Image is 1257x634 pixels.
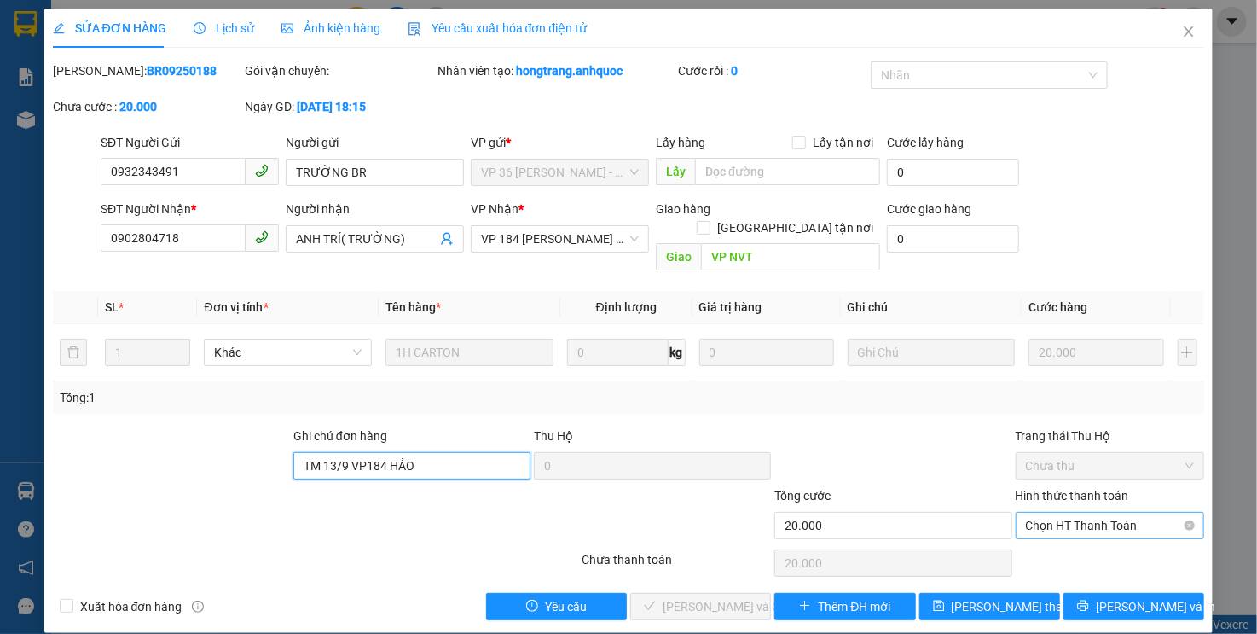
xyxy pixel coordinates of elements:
b: BR09250188 [147,64,217,78]
span: VP 184 Nguyễn Văn Trỗi - HCM [481,226,639,252]
span: SL [105,300,119,314]
span: exclamation-circle [526,600,538,614]
input: Dọc đường [695,158,880,185]
b: [DATE] 18:15 [297,100,366,113]
input: Ghi chú đơn hàng [293,452,530,480]
span: Đơn vị tính [204,300,268,314]
span: printer [1077,600,1089,614]
span: Định lượng [596,300,657,314]
b: 20.000 [119,100,157,113]
span: Ảnh kiện hàng [281,21,380,35]
th: Ghi chú [841,291,1022,324]
label: Hình thức thanh toán [1016,489,1129,503]
span: [GEOGRAPHIC_DATA] tận nơi [710,218,880,237]
div: SĐT Người Gửi [101,133,279,152]
img: icon [408,22,421,36]
b: hongtrang.anhquoc [516,64,623,78]
span: Lấy tận nơi [806,133,880,152]
div: Ngày GD: [245,97,434,116]
span: Chọn HT Thanh Toán [1026,513,1195,538]
span: [PERSON_NAME] và In [1096,597,1215,616]
input: Ghi Chú [848,339,1016,366]
span: Chưa thu [1026,453,1195,479]
input: Cước lấy hàng [887,159,1019,186]
label: Cước lấy hàng [887,136,964,149]
span: Tổng cước [774,489,831,503]
div: [PERSON_NAME]: [53,61,242,80]
div: VP gửi [471,133,649,152]
span: kg [669,339,686,366]
span: edit [53,22,65,34]
div: Nhân viên tạo: [437,61,675,80]
span: Yêu cầu [545,597,587,616]
span: user-add [440,232,454,246]
button: exclamation-circleYêu cầu [486,593,627,620]
input: 0 [1028,339,1163,366]
input: 0 [699,339,834,366]
span: Tên hàng [385,300,441,314]
button: Close [1165,9,1213,56]
div: Trạng thái Thu Hộ [1016,427,1205,445]
span: phone [255,230,269,244]
span: VP Nhận [471,202,518,216]
div: Chưa thanh toán [581,550,773,580]
span: close-circle [1185,521,1195,531]
span: phone [255,164,269,177]
span: Thêm ĐH mới [818,597,890,616]
button: delete [60,339,87,366]
div: SĐT Người Nhận [101,200,279,218]
div: Tổng: 1 [60,388,487,407]
span: Thu Hộ [534,429,573,443]
input: Dọc đường [701,243,880,270]
span: clock-circle [194,22,206,34]
button: save[PERSON_NAME] thay đổi [919,593,1060,620]
span: plus [799,600,811,614]
div: Gói vận chuyển: [245,61,434,80]
span: Lấy [656,158,695,185]
div: Người nhận [286,200,464,218]
span: Cước hàng [1028,300,1087,314]
span: SỬA ĐƠN HÀNG [53,21,166,35]
span: Yêu cầu xuất hóa đơn điện tử [408,21,588,35]
span: Khác [214,340,362,365]
button: check[PERSON_NAME] và Giao hàng [630,593,771,620]
label: Ghi chú đơn hàng [293,429,387,443]
span: save [933,600,945,614]
span: info-circle [192,601,204,613]
input: VD: Bàn, Ghế [385,339,553,366]
input: Cước giao hàng [887,225,1019,253]
div: Người gửi [286,133,464,152]
span: VP 36 Lê Thành Duy - Bà Rịa [481,160,639,185]
button: printer[PERSON_NAME] và In [1063,593,1204,620]
span: close [1182,25,1196,38]
span: [PERSON_NAME] thay đổi [952,597,1088,616]
b: 0 [731,64,738,78]
label: Cước giao hàng [887,202,971,216]
span: Xuất hóa đơn hàng [73,597,189,616]
span: Giao hàng [656,202,710,216]
div: Cước rồi : [678,61,867,80]
span: Lịch sử [194,21,254,35]
button: plus [1178,339,1198,366]
span: Giá trị hàng [699,300,762,314]
span: Lấy hàng [656,136,705,149]
span: picture [281,22,293,34]
div: Chưa cước : [53,97,242,116]
span: Giao [656,243,701,270]
button: plusThêm ĐH mới [774,593,915,620]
